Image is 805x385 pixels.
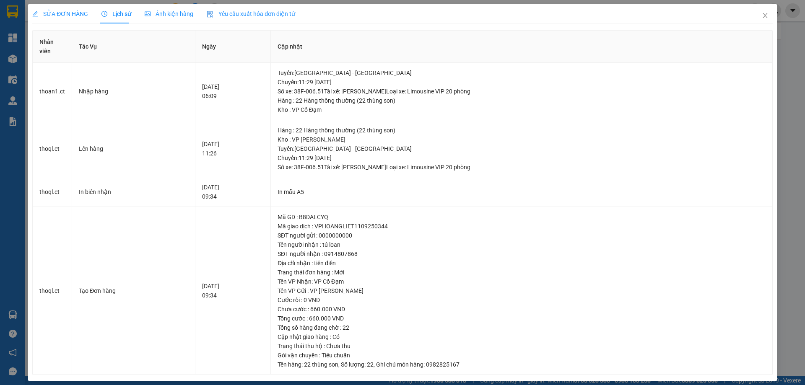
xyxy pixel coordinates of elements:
[271,31,773,63] th: Cập nhật
[278,341,766,351] div: Trạng thái thu hộ : Chưa thu
[278,268,766,277] div: Trạng thái đơn hàng : Mới
[278,351,766,360] div: Gói vận chuyển : Tiêu chuẩn
[278,212,766,222] div: Mã GD : B8DALCYQ
[79,286,188,295] div: Tạo Đơn hàng
[33,31,72,63] th: Nhân viên
[753,4,777,28] button: Close
[278,360,766,369] div: Tên hàng: , Số lượng: , Ghi chú món hàng:
[195,31,271,63] th: Ngày
[145,10,193,17] span: Ảnh kiện hàng
[278,135,766,144] div: Kho : VP [PERSON_NAME]
[79,187,188,196] div: In biên nhận
[79,144,188,153] div: Lên hàng
[278,126,766,135] div: Hàng : 22 Hàng thông thường (22 thùng son)
[762,12,769,19] span: close
[32,10,88,17] span: SỬA ĐƠN HÀNG
[72,31,195,63] th: Tác Vụ
[207,10,295,17] span: Yêu cầu xuất hóa đơn điện tử
[278,332,766,341] div: Cập nhật giao hàng : Có
[278,105,766,114] div: Kho : VP Cổ Đạm
[278,314,766,323] div: Tổng cước : 660.000 VND
[278,144,766,172] div: Tuyến : [GEOGRAPHIC_DATA] - [GEOGRAPHIC_DATA] Chuyến: 11:29 [DATE] Số xe: 38F-006.51 Tài xế: [PER...
[202,82,264,101] div: [DATE] 06:09
[202,282,264,300] div: [DATE] 09:34
[278,286,766,295] div: Tên VP Gửi : VP [PERSON_NAME]
[79,87,188,96] div: Nhập hàng
[202,140,264,158] div: [DATE] 11:26
[278,258,766,268] div: Địa chỉ nhận : tiên điền
[278,295,766,305] div: Cước rồi : 0 VND
[278,323,766,332] div: Tổng số hàng đang chờ : 22
[101,10,131,17] span: Lịch sử
[278,305,766,314] div: Chưa cước : 660.000 VND
[278,222,766,231] div: Mã giao dịch : VPHOANGLIET1109250344
[145,11,151,17] span: picture
[278,277,766,286] div: Tên VP Nhận: VP Cổ Đạm
[32,11,38,17] span: edit
[33,177,72,207] td: thoql.ct
[304,361,338,368] span: 22 thùng son
[278,240,766,249] div: Tên người nhận : tú loan
[278,96,766,105] div: Hàng : 22 Hàng thông thường (22 thùng son)
[33,63,72,120] td: thoan1.ct
[202,183,264,201] div: [DATE] 09:34
[367,361,374,368] span: 22
[33,120,72,178] td: thoql.ct
[207,11,213,18] img: icon
[33,207,72,375] td: thoql.ct
[278,249,766,258] div: SĐT người nhận : 0914807868
[101,11,107,17] span: clock-circle
[278,187,766,196] div: In mẫu A5
[426,361,460,368] span: 0982825167
[278,68,766,96] div: Tuyến : [GEOGRAPHIC_DATA] - [GEOGRAPHIC_DATA] Chuyến: 11:29 [DATE] Số xe: 38F-006.51 Tài xế: [PER...
[278,231,766,240] div: SĐT người gửi : 0000000000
